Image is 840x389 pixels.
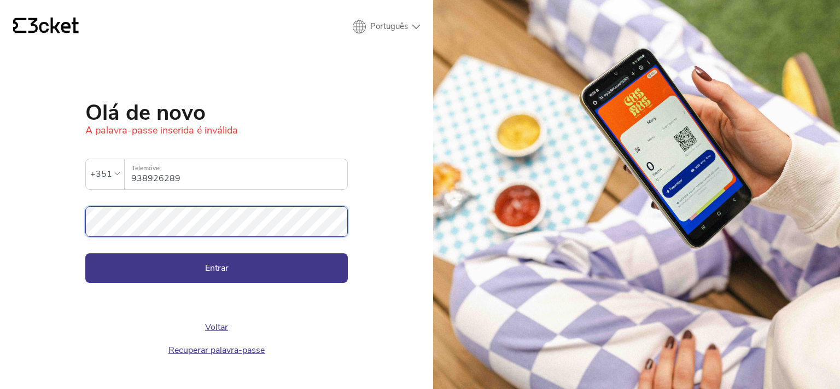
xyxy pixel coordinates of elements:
[168,344,265,356] a: Recuperar palavra-passe
[125,159,347,177] label: Telemóvel
[13,18,79,36] a: {' '}
[205,321,228,333] a: Voltar
[85,102,348,124] h1: Olá de novo
[85,206,348,224] label: Palavra-passe
[13,18,26,33] g: {' '}
[131,159,347,189] input: Telemóvel
[90,166,112,182] div: +351
[85,124,348,137] div: A palavra-passe inserida é inválida
[85,253,348,283] button: Entrar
